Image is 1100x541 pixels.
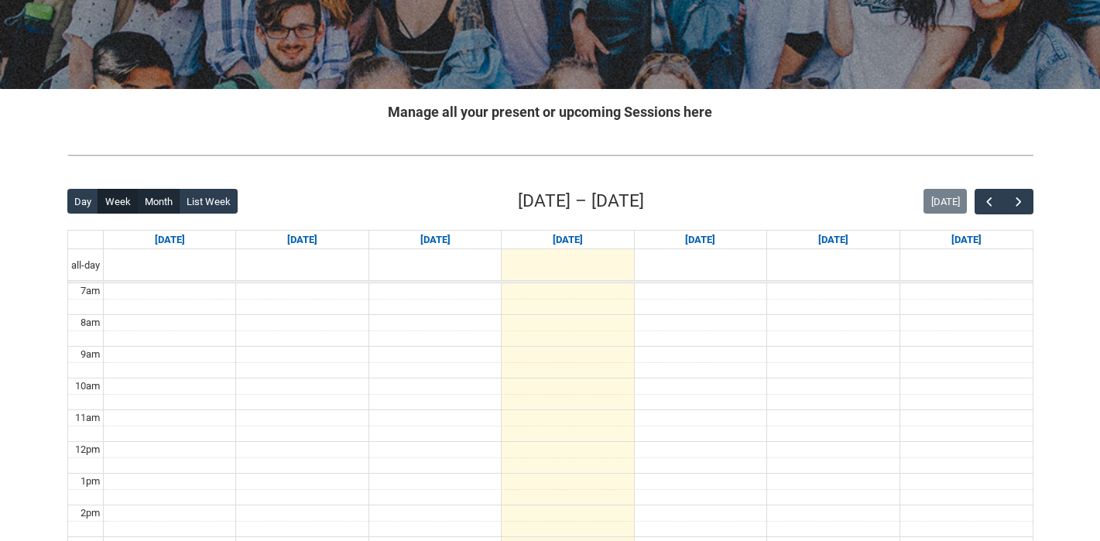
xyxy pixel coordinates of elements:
[72,378,103,394] div: 10am
[68,258,103,273] span: all-day
[77,347,103,362] div: 9am
[67,101,1033,122] h2: Manage all your present or upcoming Sessions here
[77,474,103,489] div: 1pm
[98,189,138,214] button: Week
[550,231,586,249] a: Go to September 10, 2025
[518,188,644,214] h2: [DATE] – [DATE]
[77,283,103,299] div: 7am
[77,315,103,330] div: 8am
[924,189,967,214] button: [DATE]
[975,189,1004,214] button: Previous Week
[179,189,238,214] button: List Week
[72,410,103,426] div: 11am
[284,231,320,249] a: Go to September 8, 2025
[77,505,103,521] div: 2pm
[72,442,103,457] div: 12pm
[67,189,99,214] button: Day
[948,231,985,249] a: Go to September 13, 2025
[1003,189,1033,214] button: Next Week
[682,231,718,249] a: Go to September 11, 2025
[815,231,852,249] a: Go to September 12, 2025
[417,231,454,249] a: Go to September 9, 2025
[67,147,1033,163] img: REDU_GREY_LINE
[152,231,188,249] a: Go to September 7, 2025
[137,189,180,214] button: Month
